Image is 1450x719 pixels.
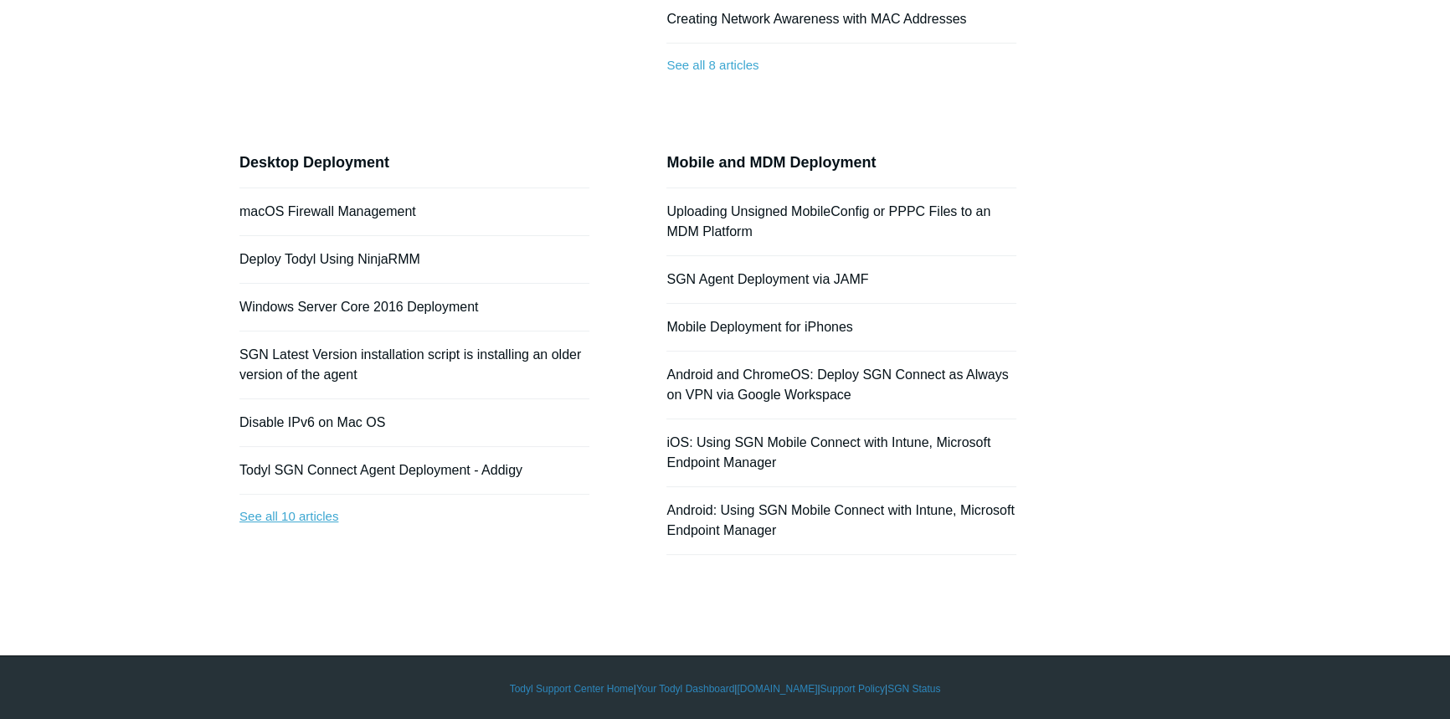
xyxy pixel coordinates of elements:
[239,154,389,171] a: Desktop Deployment
[666,44,1016,88] a: See all 8 articles
[666,320,852,334] a: Mobile Deployment for iPhones
[666,503,1014,537] a: Android: Using SGN Mobile Connect with Intune, Microsoft Endpoint Manager
[666,12,966,26] a: Creating Network Awareness with MAC Addresses
[666,272,868,286] a: SGN Agent Deployment via JAMF
[887,681,940,696] a: SGN Status
[666,204,990,239] a: Uploading Unsigned MobileConfig or PPPC Files to an MDM Platform
[737,681,817,696] a: [DOMAIN_NAME]
[666,154,876,171] a: Mobile and MDM Deployment
[239,252,420,266] a: Deploy Todyl Using NinjaRMM
[239,204,416,218] a: macOS Firewall Management
[239,463,522,477] a: Todyl SGN Connect Agent Deployment - Addigy
[636,681,734,696] a: Your Todyl Dashboard
[239,347,581,382] a: SGN Latest Version installation script is installing an older version of the agent
[239,300,478,314] a: Windows Server Core 2016 Deployment
[820,681,885,696] a: Support Policy
[666,435,990,470] a: iOS: Using SGN Mobile Connect with Intune, Microsoft Endpoint Manager
[239,415,385,429] a: Disable IPv6 on Mac OS
[510,681,634,696] a: Todyl Support Center Home
[239,681,1211,696] div: | | | |
[239,495,589,539] a: See all 10 articles
[666,367,1008,402] a: Android and ChromeOS: Deploy SGN Connect as Always on VPN via Google Workspace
